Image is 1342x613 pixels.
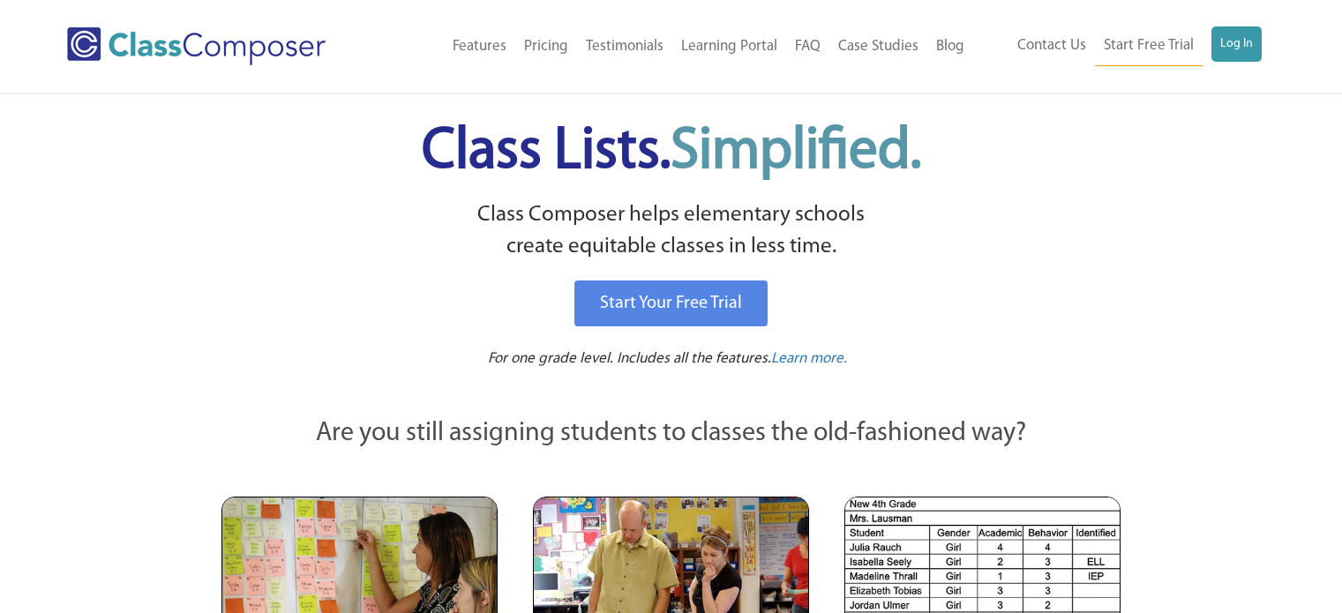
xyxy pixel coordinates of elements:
a: Start Free Trial [1095,26,1203,66]
a: Pricing [515,27,577,66]
span: Learn more. [771,351,847,366]
a: Testimonials [577,27,672,66]
span: For one grade level. Includes all the features. [488,351,771,366]
nav: Header Menu [382,27,972,66]
span: Class Lists. [422,123,921,181]
p: Class Composer helps elementary schools create equitable classes in less time. [219,199,1124,264]
a: Features [444,27,515,66]
img: Class Composer [67,27,326,65]
span: Simplified. [671,123,921,181]
a: FAQ [786,27,829,66]
a: Case Studies [829,27,927,66]
span: Start Your Free Trial [600,295,742,312]
a: Contact Us [1008,26,1095,65]
a: Log In [1211,26,1262,62]
a: Start Your Free Trial [574,280,768,326]
a: Learning Portal [672,27,786,66]
p: Are you still assigning students to classes the old-fashioned way? [221,415,1121,453]
nav: Header Menu [973,26,1262,66]
a: Learn more. [771,348,847,370]
a: Blog [927,27,973,66]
